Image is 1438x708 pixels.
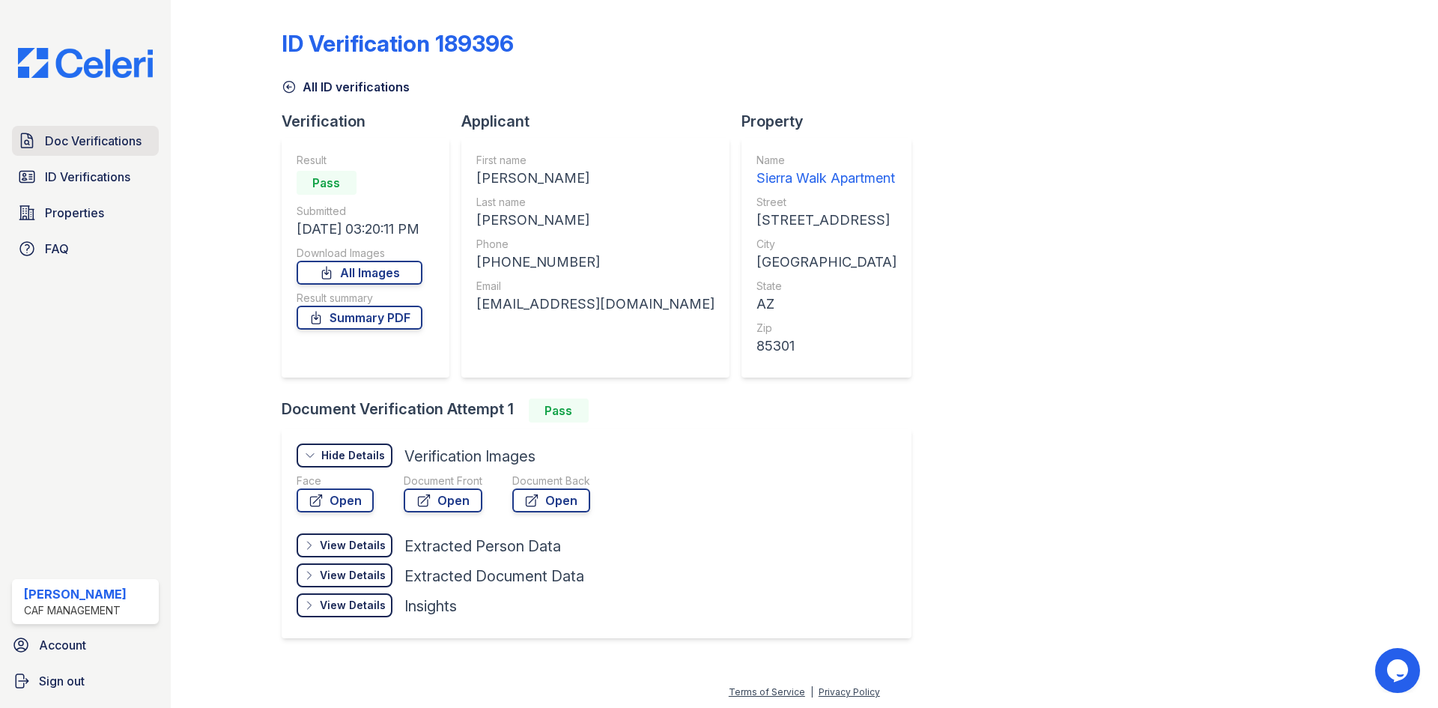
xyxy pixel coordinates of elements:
div: Extracted Person Data [404,536,561,557]
a: All Images [297,261,422,285]
div: View Details [320,538,386,553]
div: Face [297,473,374,488]
div: [EMAIL_ADDRESS][DOMAIN_NAME] [476,294,715,315]
div: Hide Details [321,448,385,463]
div: Street [756,195,897,210]
img: CE_Logo_Blue-a8612792a0a2168367f1c8372b55b34899dd931a85d93a1a3d3e32e68fde9ad4.png [6,48,165,78]
a: Summary PDF [297,306,422,330]
div: Extracted Document Data [404,566,584,587]
div: [STREET_ADDRESS] [756,210,897,231]
a: Open [297,488,374,512]
div: View Details [320,568,386,583]
div: Insights [404,596,457,617]
div: Result [297,153,422,168]
a: Open [512,488,590,512]
span: ID Verifications [45,168,130,186]
div: Document Verification Attempt 1 [282,399,923,423]
div: Zip [756,321,897,336]
span: Doc Verifications [45,132,142,150]
span: Account [39,636,86,654]
div: [DATE] 03:20:11 PM [297,219,422,240]
div: Sierra Walk Apartment [756,168,897,189]
div: [PERSON_NAME] [24,585,127,603]
div: 85301 [756,336,897,357]
div: Last name [476,195,715,210]
span: Properties [45,204,104,222]
div: Pass [529,399,589,423]
div: | [810,686,813,698]
a: All ID verifications [282,78,410,96]
div: Phone [476,237,715,252]
a: ID Verifications [12,162,159,192]
div: Verification Images [404,446,536,467]
span: Sign out [39,672,85,690]
div: [PHONE_NUMBER] [476,252,715,273]
div: [GEOGRAPHIC_DATA] [756,252,897,273]
div: [PERSON_NAME] [476,168,715,189]
div: CAF Management [24,603,127,618]
div: ID Verification 189396 [282,30,514,57]
div: First name [476,153,715,168]
div: [PERSON_NAME] [476,210,715,231]
div: State [756,279,897,294]
a: Doc Verifications [12,126,159,156]
div: AZ [756,294,897,315]
div: Email [476,279,715,294]
span: FAQ [45,240,69,258]
a: Properties [12,198,159,228]
a: Open [404,488,482,512]
a: Account [6,630,165,660]
div: Applicant [461,111,741,132]
div: Name [756,153,897,168]
a: FAQ [12,234,159,264]
div: Document Back [512,473,590,488]
div: Document Front [404,473,482,488]
a: Privacy Policy [819,686,880,698]
a: Name Sierra Walk Apartment [756,153,897,189]
div: Result summary [297,291,422,306]
div: View Details [320,598,386,613]
a: Sign out [6,666,165,696]
div: City [756,237,897,252]
div: Property [741,111,923,132]
a: Terms of Service [729,686,805,698]
div: Pass [297,171,357,195]
div: Verification [282,111,461,132]
iframe: chat widget [1375,648,1423,693]
div: Download Images [297,246,422,261]
div: Submitted [297,204,422,219]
